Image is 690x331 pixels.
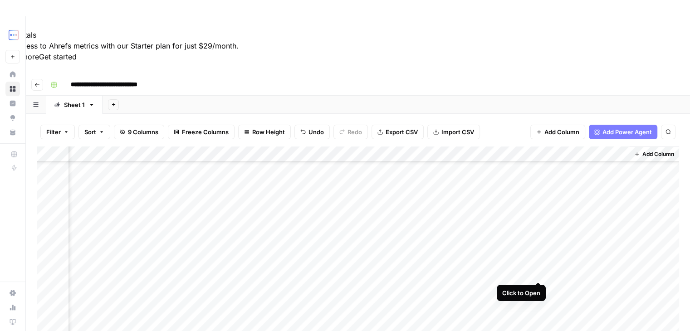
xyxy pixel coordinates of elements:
[40,125,75,139] button: Filter
[544,127,579,136] span: Add Column
[441,127,474,136] span: Import CSV
[5,67,20,82] a: Home
[182,127,229,136] span: Freeze Columns
[128,127,158,136] span: 9 Columns
[347,127,362,136] span: Redo
[5,286,20,300] a: Settings
[602,127,652,136] span: Add Power Agent
[114,125,164,139] button: 9 Columns
[238,125,291,139] button: Row Height
[168,125,235,139] button: Freeze Columns
[5,111,20,125] a: Opportunities
[530,125,585,139] button: Add Column
[294,125,330,139] button: Undo
[5,315,20,329] a: Learning Hub
[631,148,678,160] button: Add Column
[589,125,657,139] button: Add Power Agent
[5,82,20,96] a: Browse
[308,127,324,136] span: Undo
[5,300,20,315] a: Usage
[386,127,418,136] span: Export CSV
[78,125,110,139] button: Sort
[5,125,20,140] a: Your Data
[64,100,85,109] div: Sheet 1
[333,125,368,139] button: Redo
[427,125,480,139] button: Import CSV
[46,96,103,114] a: Sheet 1
[372,125,424,139] button: Export CSV
[84,127,96,136] span: Sort
[46,127,61,136] span: Filter
[39,51,77,62] button: Get started
[642,150,674,158] span: Add Column
[5,96,20,111] a: Insights
[252,127,285,136] span: Row Height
